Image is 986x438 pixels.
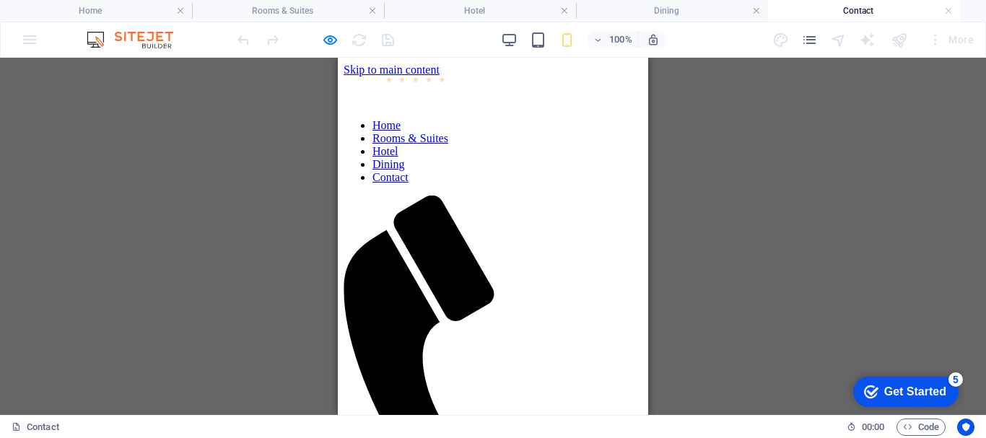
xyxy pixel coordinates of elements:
[6,6,102,18] a: Skip to main content
[12,7,117,38] div: Get Started 5 items remaining, 0% complete
[609,31,632,48] h6: 100%
[862,419,884,436] span: 00 00
[903,419,939,436] span: Code
[801,31,819,48] button: pages
[107,3,121,17] div: 5
[801,32,818,48] i: Pages (Ctrl+Alt+S)
[384,3,576,19] h4: Hotel
[872,421,874,432] span: :
[896,419,946,436] button: Code
[588,31,639,48] button: 100%
[847,419,885,436] h6: Session time
[321,31,339,48] button: Click here to leave preview mode and continue editing
[43,16,105,29] div: Get Started
[192,3,384,19] h4: Rooms & Suites
[83,31,191,48] img: Editor Logo
[576,3,768,19] h4: Dining
[957,419,974,436] button: Usercentrics
[12,419,59,436] a: Click to cancel selection. Double-click to open Pages
[647,33,660,46] i: On resize automatically adjust zoom level to fit chosen device.
[768,3,960,19] h4: Contact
